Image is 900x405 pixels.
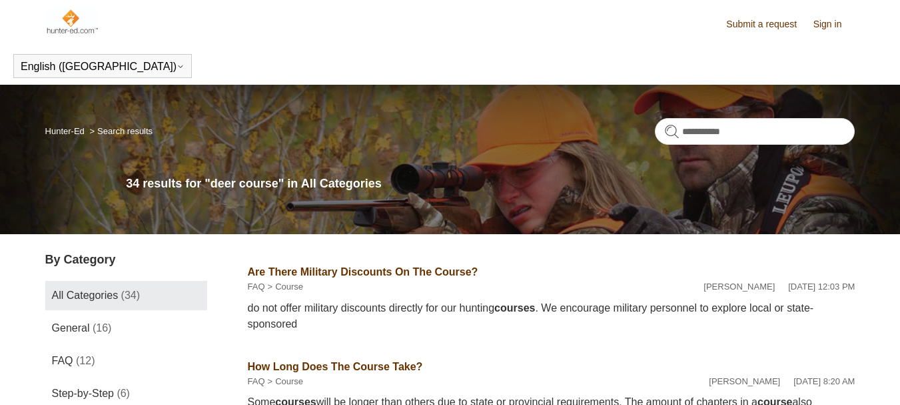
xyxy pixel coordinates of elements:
[87,126,153,136] li: Search results
[121,290,140,301] span: (34)
[703,280,775,294] li: [PERSON_NAME]
[275,282,303,292] a: Course
[45,251,207,269] h3: By Category
[248,375,265,388] li: FAQ
[45,314,207,343] a: General (16)
[709,375,780,388] li: [PERSON_NAME]
[45,126,85,136] a: Hunter-Ed
[126,175,855,193] h1: 34 results for "deer course" in All Categories
[117,388,130,399] span: (6)
[248,300,855,332] div: do not offer military discounts directly for our hunting . We encourage military personnel to exp...
[265,375,304,388] li: Course
[265,280,304,294] li: Course
[76,355,95,366] span: (12)
[45,126,87,136] li: Hunter-Ed
[52,355,73,366] span: FAQ
[793,376,855,386] time: 05/15/2024, 08:20
[93,322,111,334] span: (16)
[52,322,90,334] span: General
[248,376,265,386] a: FAQ
[21,61,185,73] button: English ([GEOGRAPHIC_DATA])
[275,376,303,386] a: Course
[52,290,119,301] span: All Categories
[248,361,423,372] a: How Long Does The Course Take?
[248,266,478,278] a: Are There Military Discounts On The Course?
[726,17,810,31] a: Submit a request
[655,118,855,145] input: Search
[788,282,855,292] time: 05/09/2024, 12:03
[45,281,207,310] a: All Categories (34)
[813,17,855,31] a: Sign in
[248,280,265,294] li: FAQ
[45,346,207,376] a: FAQ (12)
[248,282,265,292] a: FAQ
[494,302,535,314] em: courses
[52,388,114,399] span: Step-by-Step
[45,8,99,35] img: Hunter-Ed Help Center home page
